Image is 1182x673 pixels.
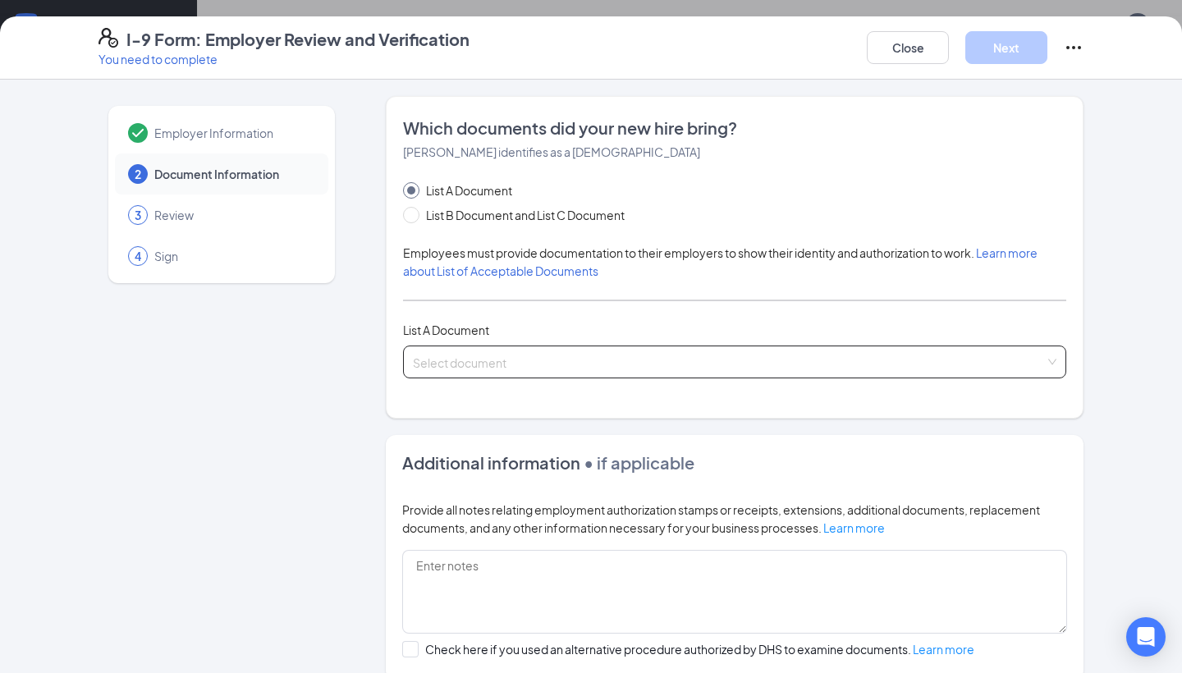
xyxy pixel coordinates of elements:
[135,248,141,264] span: 4
[154,125,312,141] span: Employer Information
[425,641,974,657] div: Check here if you used an alternative procedure authorized by DHS to examine documents.
[823,520,885,535] a: Learn more
[154,207,312,223] span: Review
[98,51,470,67] p: You need to complete
[135,166,141,182] span: 2
[1064,38,1083,57] svg: Ellipses
[403,117,1066,140] span: Which documents did your new hire bring?
[154,166,312,182] span: Document Information
[867,31,949,64] button: Close
[98,28,118,48] svg: FormI9EVerifyIcon
[965,31,1047,64] button: Next
[128,123,148,143] svg: Checkmark
[402,502,1040,535] span: Provide all notes relating employment authorization stamps or receipts, extensions, additional do...
[580,452,694,473] span: • if applicable
[402,452,580,473] span: Additional information
[403,245,1038,278] span: Employees must provide documentation to their employers to show their identity and authorization ...
[913,642,974,657] a: Learn more
[403,323,489,337] span: List A Document
[419,181,519,199] span: List A Document
[135,207,141,223] span: 3
[1126,617,1166,657] div: Open Intercom Messenger
[126,28,470,51] h4: I-9 Form: Employer Review and Verification
[419,206,631,224] span: List B Document and List C Document
[403,144,700,159] span: [PERSON_NAME] identifies as a [DEMOGRAPHIC_DATA]
[154,248,312,264] span: Sign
